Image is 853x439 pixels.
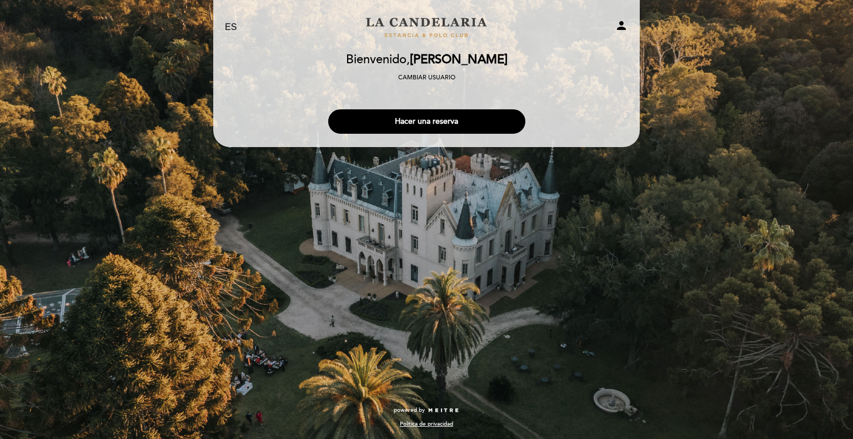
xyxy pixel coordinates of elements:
[400,420,453,428] a: Política de privacidad
[615,19,628,32] i: person
[328,109,525,134] button: Hacer una reserva
[410,52,508,67] span: [PERSON_NAME]
[394,406,459,414] a: powered by
[357,12,496,43] a: LA [PERSON_NAME]
[615,19,628,36] button: person
[395,73,459,83] button: Cambiar usuario
[394,406,425,414] span: powered by
[428,408,459,413] img: MEITRE
[346,53,508,67] h2: Bienvenido,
